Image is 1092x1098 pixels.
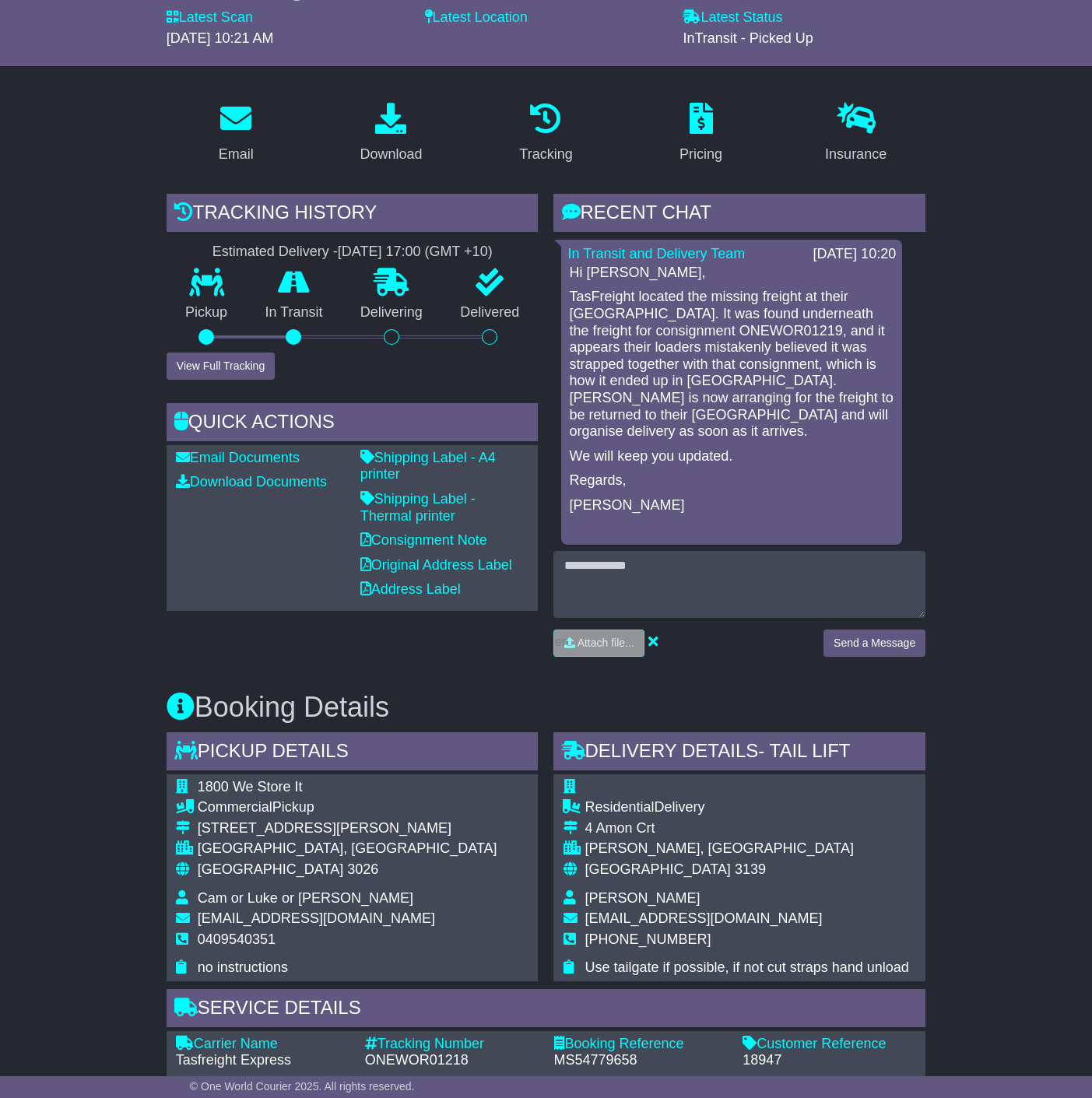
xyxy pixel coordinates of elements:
div: Pickup Details [167,732,539,774]
a: Original Address Label [360,557,512,573]
p: Hi [PERSON_NAME], [569,265,894,282]
a: Insurance [815,97,897,170]
span: 0409540351 [198,931,276,947]
div: Insurance [825,144,887,165]
button: View Full Tracking [167,353,275,380]
label: Latest Status [683,9,782,26]
button: Send a Message [823,630,925,657]
div: ONEWOR01218 [365,1052,539,1069]
p: In Transit [246,304,341,321]
a: Shipping Label - A4 printer [360,450,496,482]
a: Address Label [360,581,461,597]
h3: Booking Details [167,692,925,723]
div: RECENT CHAT [553,194,925,236]
div: [DATE] 10:20 [813,246,896,263]
a: Pricing [669,97,732,170]
div: Pickup [198,799,497,816]
div: Email [219,144,254,165]
span: InTransit - Picked Up [683,30,813,46]
a: Email [209,97,264,170]
span: [DATE] 10:21 AM [167,30,274,46]
div: Service Details [167,989,925,1031]
p: We will keep you updated. [569,448,894,465]
p: Delivered [441,304,538,321]
a: Consignment Note [360,532,487,548]
span: 1800 We Store It [198,779,303,795]
span: [PERSON_NAME] [585,890,700,906]
p: [PERSON_NAME] [569,497,894,514]
div: 18947 [743,1052,916,1069]
div: Quick Actions [167,403,539,445]
label: Latest Location [425,9,528,26]
span: [PHONE_NUMBER] [585,931,711,947]
div: Customer Reference [743,1036,916,1053]
div: Pricing [679,144,722,165]
div: Tracking [519,144,572,165]
span: 3139 [735,861,766,877]
p: Regards, [569,472,894,489]
span: Commercial [198,799,272,815]
a: Tracking [509,97,582,170]
p: Pickup [167,304,246,321]
div: [STREET_ADDRESS][PERSON_NAME] [198,820,497,837]
a: Download [349,97,432,170]
span: - Tail Lift [758,740,850,761]
span: Cam or Luke or [PERSON_NAME] [198,890,413,906]
span: © One World Courier 2025. All rights reserved. [190,1080,415,1093]
span: [GEOGRAPHIC_DATA] [198,861,343,877]
span: [EMAIL_ADDRESS][DOMAIN_NAME] [585,910,822,926]
a: Download Documents [176,474,327,489]
div: 4 Amon Crt [585,820,908,837]
div: Tracking Number [365,1036,539,1053]
span: [EMAIL_ADDRESS][DOMAIN_NAME] [198,910,435,926]
span: [GEOGRAPHIC_DATA] [585,861,730,877]
span: Use tailgate if possible, if not cut straps hand unload [585,959,908,975]
a: Email Documents [176,450,300,465]
div: MS54779658 [553,1052,727,1069]
div: Estimated Delivery - [167,244,539,261]
div: Booking Reference [553,1036,727,1053]
label: Latest Scan [167,9,253,26]
a: Shipping Label - Thermal printer [360,491,476,524]
div: Carrier Name [176,1036,349,1053]
div: Tasfreight Express [176,1052,349,1069]
p: Delivering [342,304,441,321]
div: [DATE] 17:00 (GMT +10) [338,244,493,261]
div: Delivery Details [553,732,925,774]
div: [GEOGRAPHIC_DATA], [GEOGRAPHIC_DATA] [198,840,497,858]
div: Tracking history [167,194,539,236]
div: Download [360,144,422,165]
span: 3026 [347,861,378,877]
div: Delivery [585,799,908,816]
span: Residential [585,799,654,815]
p: TasFreight located the missing freight at their [GEOGRAPHIC_DATA]. It was found underneath the fr... [569,289,894,440]
div: [PERSON_NAME], [GEOGRAPHIC_DATA] [585,840,908,858]
span: no instructions [198,959,288,975]
a: In Transit and Delivery Team [567,246,745,261]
